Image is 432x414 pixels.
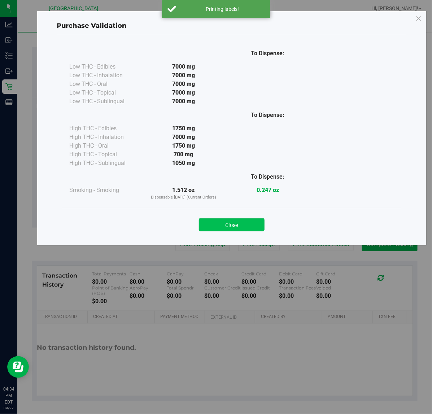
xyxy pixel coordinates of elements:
[69,124,141,133] div: High THC - Edibles
[141,186,226,201] div: 1.512 oz
[69,141,141,150] div: High THC - Oral
[69,186,141,195] div: Smoking - Smoking
[141,124,226,133] div: 1750 mg
[257,187,279,193] strong: 0.247 oz
[69,80,141,88] div: Low THC - Oral
[141,159,226,167] div: 1050 mg
[69,133,141,141] div: High THC - Inhalation
[226,49,310,58] div: To Dispense:
[141,97,226,106] div: 7000 mg
[226,173,310,181] div: To Dispense:
[141,133,226,141] div: 7000 mg
[7,356,29,378] iframe: Resource center
[69,150,141,159] div: High THC - Topical
[69,71,141,80] div: Low THC - Inhalation
[69,88,141,97] div: Low THC - Topical
[141,71,226,80] div: 7000 mg
[69,97,141,106] div: Low THC - Sublingual
[141,62,226,71] div: 7000 mg
[141,195,226,201] p: Dispensable [DATE] (Current Orders)
[141,141,226,150] div: 1750 mg
[226,111,310,119] div: To Dispense:
[141,88,226,97] div: 7000 mg
[141,150,226,159] div: 700 mg
[57,22,127,30] span: Purchase Validation
[69,62,141,71] div: Low THC - Edibles
[69,159,141,167] div: High THC - Sublingual
[180,5,265,13] div: Printing labels!
[199,218,265,231] button: Close
[141,80,226,88] div: 7000 mg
